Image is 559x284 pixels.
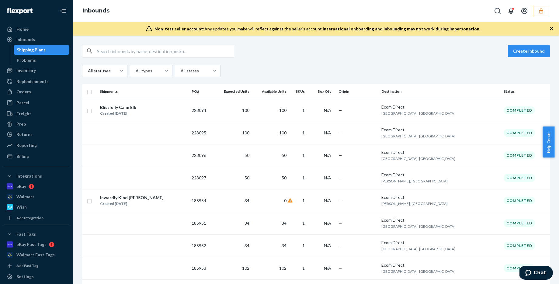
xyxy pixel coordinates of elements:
span: 1 [302,153,305,158]
div: Ecom Direct [381,172,499,178]
div: Walmart [16,194,34,200]
div: eBay [16,183,26,189]
div: Orders [16,89,31,95]
a: eBay [4,182,69,191]
span: — [339,265,342,271]
div: Any updates you make will reflect against the seller's account. [155,26,480,32]
span: — [339,108,342,113]
span: 50 [245,175,249,180]
button: Open Search Box [491,5,504,17]
div: Completed [504,197,535,204]
div: Replenishments [16,78,49,85]
span: 1 [302,265,305,271]
a: Settings [4,272,69,282]
span: [PERSON_NAME], [GEOGRAPHIC_DATA] [381,201,448,206]
button: Fast Tags [4,229,69,239]
span: [GEOGRAPHIC_DATA], [GEOGRAPHIC_DATA] [381,269,455,274]
span: 1 [302,130,305,135]
div: Add Fast Tag [16,263,38,268]
span: 50 [282,153,286,158]
span: [GEOGRAPHIC_DATA], [GEOGRAPHIC_DATA] [381,111,455,116]
td: 185951 [189,212,214,234]
a: Home [4,24,69,34]
div: Prep [16,121,26,127]
ol: breadcrumbs [78,2,114,20]
div: Integrations [16,173,42,179]
input: All states [180,68,181,74]
a: Prep [4,119,69,129]
div: Settings [16,274,34,280]
td: 185953 [189,257,214,279]
span: — [339,198,342,203]
div: Wish [16,204,27,210]
a: Returns [4,130,69,139]
div: Add Integration [16,215,43,220]
a: Add Integration [4,214,69,222]
div: Ecom Direct [381,262,499,268]
button: Open account menu [518,5,530,17]
span: N/A [324,198,331,203]
div: Returns [16,131,33,137]
a: Inbounds [83,7,109,14]
a: Walmart Fast Tags [4,250,69,260]
th: Origin [336,84,379,99]
div: Shipping Plans [17,47,46,53]
span: 102 [279,265,286,271]
div: Freight [16,111,31,117]
span: N/A [324,130,331,135]
div: Reporting [16,142,37,148]
button: Create inbound [508,45,550,57]
iframe: Opens a widget where you can chat to one of our agents [519,266,553,281]
img: Flexport logo [7,8,33,14]
th: Box Qty [310,84,336,99]
a: Add Fast Tag [4,262,69,269]
input: Search inbounds by name, destination, msku... [97,45,234,57]
button: Close Navigation [57,5,69,17]
a: Shipping Plans [14,45,70,55]
span: N/A [324,153,331,158]
span: 1 [302,198,305,203]
span: 34 [245,243,249,248]
input: All statuses [87,68,88,74]
span: 100 [279,130,286,135]
span: 100 [279,108,286,113]
span: 34 [282,220,286,226]
span: N/A [324,220,331,226]
td: 223097 [189,167,214,189]
span: 100 [242,130,249,135]
td: 223095 [189,122,214,144]
div: Completed [504,174,535,182]
div: Completed [504,106,535,114]
th: Available Units [252,84,289,99]
button: Help Center [543,126,554,158]
span: [GEOGRAPHIC_DATA], [GEOGRAPHIC_DATA] [381,247,455,251]
span: [GEOGRAPHIC_DATA], [GEOGRAPHIC_DATA] [381,134,455,138]
div: Ecom Direct [381,104,499,110]
a: Walmart [4,192,69,202]
span: [PERSON_NAME], [GEOGRAPHIC_DATA] [381,179,448,183]
div: Completed [504,151,535,159]
div: Ecom Direct [381,240,499,246]
div: Parcel [16,100,29,106]
div: Inventory [16,68,36,74]
span: — [339,243,342,248]
span: 34 [245,220,249,226]
span: 1 [302,243,305,248]
div: Home [16,26,29,32]
span: International onboarding and inbounding may not work during impersonation. [323,26,480,31]
th: PO# [189,84,214,99]
a: Reporting [4,140,69,150]
td: 223096 [189,144,214,167]
th: Expected Units [214,84,252,99]
span: — [339,130,342,135]
input: All types [135,68,136,74]
div: Completed [504,264,535,272]
span: [GEOGRAPHIC_DATA], [GEOGRAPHIC_DATA] [381,156,455,161]
span: 34 [282,243,286,248]
span: — [339,175,342,180]
button: Open notifications [505,5,517,17]
span: N/A [324,175,331,180]
button: Integrations [4,171,69,181]
div: Blissfully Calm Elk [100,104,136,110]
a: Orders [4,87,69,97]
